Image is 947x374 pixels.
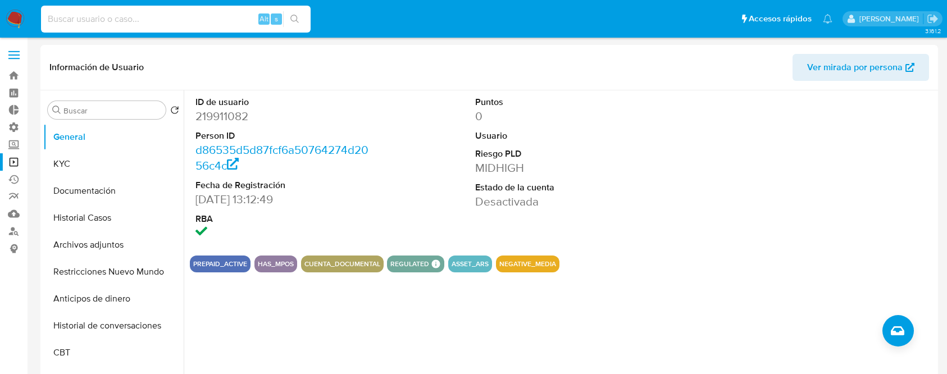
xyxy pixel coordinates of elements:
[475,96,650,108] dt: Puntos
[43,177,184,204] button: Documentación
[43,124,184,150] button: General
[195,142,368,174] a: d86535d5d87fcf6a50764274d2056c4c
[43,339,184,366] button: CBT
[275,13,278,24] span: s
[195,179,371,191] dt: Fecha de Registración
[43,285,184,312] button: Anticipos de dinero
[43,150,184,177] button: KYC
[43,231,184,258] button: Archivos adjuntos
[195,213,371,225] dt: RBA
[283,11,306,27] button: search-icon
[475,108,650,124] dd: 0
[63,106,161,116] input: Buscar
[475,148,650,160] dt: Riesgo PLD
[43,312,184,339] button: Historial de conversaciones
[195,130,371,142] dt: Person ID
[259,13,268,24] span: Alt
[43,258,184,285] button: Restricciones Nuevo Mundo
[52,106,61,115] button: Buscar
[859,13,923,24] p: ezequiel.castrillon@mercadolibre.com
[823,14,832,24] a: Notificaciones
[807,54,903,81] span: Ver mirada por persona
[475,181,650,194] dt: Estado de la cuenta
[195,96,371,108] dt: ID de usuario
[170,106,179,118] button: Volver al orden por defecto
[41,12,311,26] input: Buscar usuario o caso...
[793,54,929,81] button: Ver mirada por persona
[749,13,812,25] span: Accesos rápidos
[195,108,371,124] dd: 219911082
[475,194,650,209] dd: Desactivada
[475,130,650,142] dt: Usuario
[49,62,144,73] h1: Información de Usuario
[475,160,650,176] dd: MIDHIGH
[927,13,939,25] a: Salir
[43,204,184,231] button: Historial Casos
[195,191,371,207] dd: [DATE] 13:12:49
